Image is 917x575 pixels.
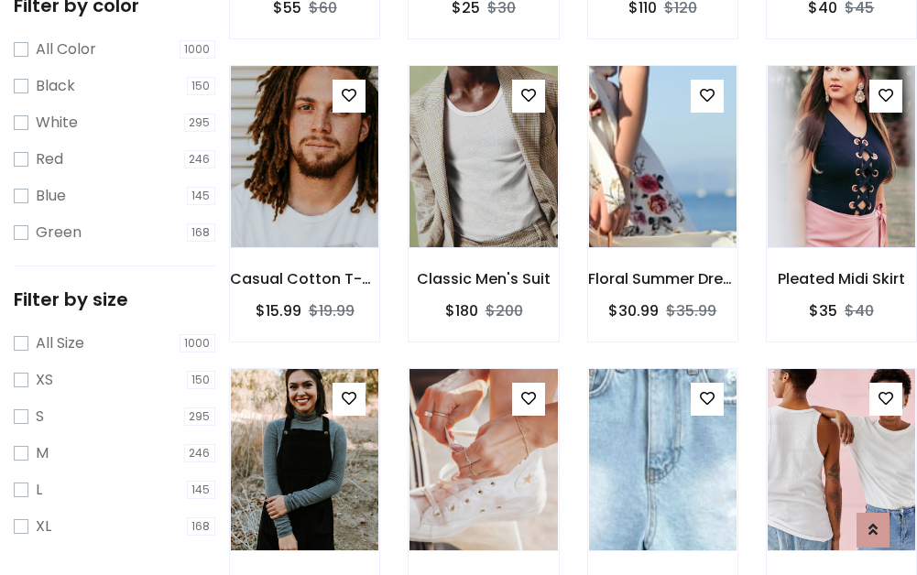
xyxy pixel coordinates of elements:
h6: Classic Men's Suit [409,270,558,287]
del: $19.99 [309,300,355,321]
label: L [36,479,42,501]
h6: $15.99 [256,302,301,320]
label: XL [36,515,51,537]
h6: $30.99 [608,302,659,320]
span: 150 [187,371,216,389]
span: 168 [187,517,216,536]
del: $200 [486,300,523,321]
h6: Floral Summer Dress [588,270,737,287]
h6: Casual Cotton T-Shirt [230,270,379,287]
span: 145 [187,187,216,205]
label: S [36,406,44,428]
span: 246 [184,150,216,168]
label: White [36,112,78,134]
h5: Filter by size [14,288,215,310]
label: Green [36,222,82,244]
label: All Size [36,332,84,354]
span: 168 [187,223,216,242]
label: All Color [36,38,96,60]
label: Red [36,148,63,170]
del: $40 [845,300,874,321]
span: 145 [187,481,216,499]
span: 246 [184,444,216,462]
h6: $180 [445,302,478,320]
label: XS [36,369,53,391]
label: Black [36,75,75,97]
h6: $35 [809,302,837,320]
span: 295 [184,114,216,132]
span: 295 [184,407,216,426]
span: 150 [187,77,216,95]
span: 1000 [180,40,216,59]
label: M [36,442,49,464]
del: $35.99 [666,300,716,321]
h6: Pleated Midi Skirt [767,270,916,287]
span: 1000 [180,334,216,353]
label: Blue [36,185,66,207]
